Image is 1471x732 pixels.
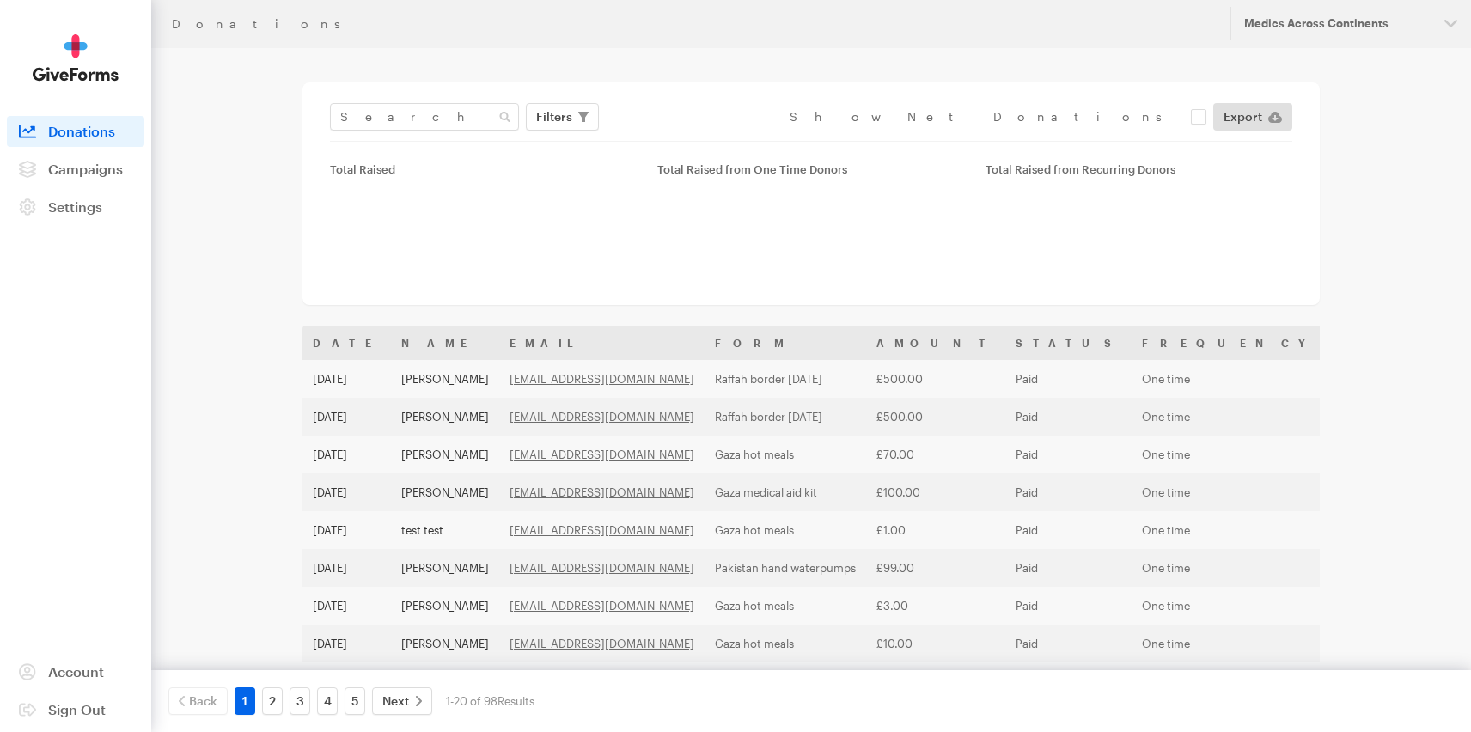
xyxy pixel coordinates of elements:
td: [DATE] [302,436,391,473]
td: Paid [1005,511,1132,549]
div: 1-20 of 98 [446,687,534,715]
td: £1.00 [866,511,1005,549]
td: Gaza hot meals [705,436,866,473]
th: Name [391,326,499,360]
span: Campaigns [48,161,123,177]
span: Settings [48,198,102,215]
td: [PERSON_NAME] [391,360,499,398]
td: [PERSON_NAME] [391,398,499,436]
input: Search Name & Email [330,103,519,131]
td: £70.00 [866,436,1005,473]
td: Raffah border [DATE] [705,398,866,436]
td: One time [1132,549,1328,587]
a: 4 [317,687,338,715]
td: One time [1132,625,1328,662]
a: [EMAIL_ADDRESS][DOMAIN_NAME] [510,372,694,386]
a: 5 [345,687,365,715]
th: Frequency [1132,326,1328,360]
a: Campaigns [7,154,144,185]
td: [PERSON_NAME] [391,662,499,700]
td: £99.00 [866,549,1005,587]
td: Paid [1005,398,1132,436]
th: Date [302,326,391,360]
a: [EMAIL_ADDRESS][DOMAIN_NAME] [510,561,694,575]
a: [EMAIL_ADDRESS][DOMAIN_NAME] [510,485,694,499]
td: [DATE] [302,398,391,436]
td: Paid [1005,625,1132,662]
a: Next [372,687,432,715]
td: [DATE] [302,473,391,511]
span: Account [48,663,104,680]
a: Export [1213,103,1292,131]
th: Email [499,326,705,360]
td: One time [1132,587,1328,625]
td: One time [1132,473,1328,511]
td: Gaza hot meals [705,587,866,625]
td: test test [391,511,499,549]
td: £500.00 [866,398,1005,436]
td: One time [1132,662,1328,700]
td: Paid [1005,360,1132,398]
td: [DATE] [302,662,391,700]
td: One time [1132,360,1328,398]
span: Export [1224,107,1262,127]
td: [DATE] [302,625,391,662]
td: £3.00 [866,587,1005,625]
div: Total Raised from Recurring Donors [986,162,1292,176]
a: [EMAIL_ADDRESS][DOMAIN_NAME] [510,448,694,461]
td: [DATE] [302,511,391,549]
td: Gaza hot meals [705,662,866,700]
a: [EMAIL_ADDRESS][DOMAIN_NAME] [510,599,694,613]
img: GiveForms [33,34,119,82]
span: Filters [536,107,572,127]
td: £500.00 [866,360,1005,398]
td: £10.00 [866,625,1005,662]
th: Status [1005,326,1132,360]
td: One time [1132,436,1328,473]
td: Paid [1005,587,1132,625]
td: Paid [1005,549,1132,587]
a: 2 [262,687,283,715]
a: Donations [7,116,144,147]
td: £50.00 [866,662,1005,700]
a: [EMAIL_ADDRESS][DOMAIN_NAME] [510,410,694,424]
td: Paid [1005,473,1132,511]
td: [DATE] [302,549,391,587]
a: [EMAIL_ADDRESS][DOMAIN_NAME] [510,637,694,650]
td: Gaza hot meals [705,625,866,662]
th: Form [705,326,866,360]
a: Sign Out [7,694,144,725]
button: Filters [526,103,599,131]
th: Amount [866,326,1005,360]
a: Settings [7,192,144,223]
span: Results [497,694,534,708]
td: £100.00 [866,473,1005,511]
td: [DATE] [302,587,391,625]
div: Medics Across Continents [1244,16,1431,31]
td: [DATE] [302,360,391,398]
td: [PERSON_NAME] [391,549,499,587]
a: Account [7,656,144,687]
span: Next [382,691,409,711]
div: Total Raised from One Time Donors [657,162,964,176]
td: [PERSON_NAME] [391,436,499,473]
td: Gaza medical aid kit [705,473,866,511]
td: Paid [1005,436,1132,473]
div: Total Raised [330,162,637,176]
td: Pakistan hand waterpumps [705,549,866,587]
a: [EMAIL_ADDRESS][DOMAIN_NAME] [510,523,694,537]
button: Medics Across Continents [1230,7,1471,40]
td: [PERSON_NAME] [391,587,499,625]
td: [PERSON_NAME] [391,473,499,511]
td: [PERSON_NAME] [391,625,499,662]
td: Paid [1005,662,1132,700]
td: Gaza hot meals [705,511,866,549]
span: Sign Out [48,701,106,717]
td: Raffah border [DATE] [705,360,866,398]
td: One time [1132,398,1328,436]
span: Donations [48,123,115,139]
a: 3 [290,687,310,715]
td: One time [1132,511,1328,549]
